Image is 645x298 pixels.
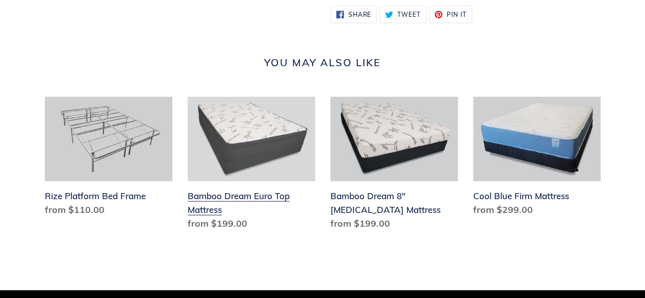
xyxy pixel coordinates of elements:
a: Cool Blue Firm Mattress [473,97,601,221]
a: Bamboo Dream 8" Memory Foam Mattress [330,97,458,235]
a: Rize Platform Bed Frame [45,97,172,221]
span: Tweet [397,12,421,18]
span: Share [348,12,371,18]
h2: You may also like [45,57,601,69]
a: Bamboo Dream Euro Top Mattress [188,97,315,235]
span: Pin it [447,12,467,18]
